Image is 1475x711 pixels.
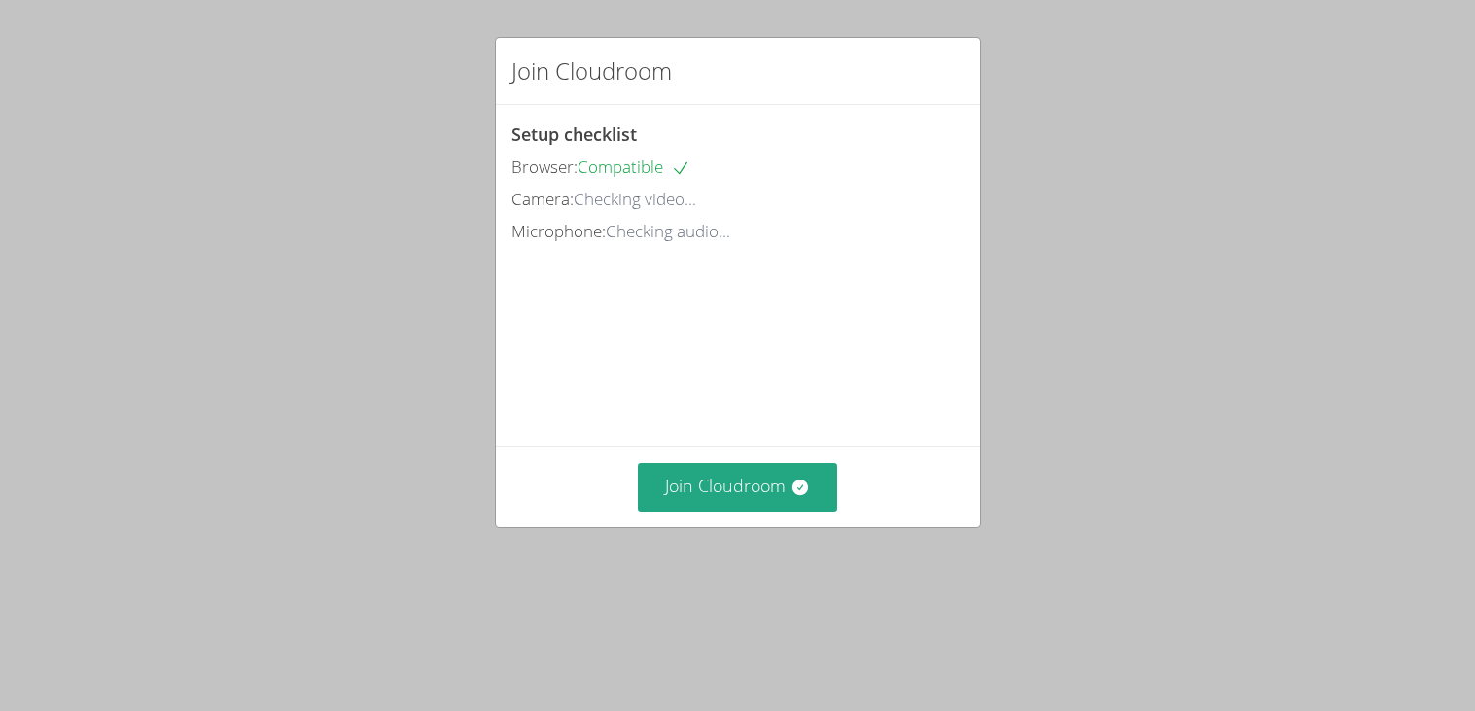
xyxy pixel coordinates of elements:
[511,123,637,146] span: Setup checklist
[511,220,606,242] span: Microphone:
[606,220,730,242] span: Checking audio...
[578,156,690,178] span: Compatible
[511,53,672,89] h2: Join Cloudroom
[638,463,837,511] button: Join Cloudroom
[574,188,696,210] span: Checking video...
[511,156,578,178] span: Browser:
[511,188,574,210] span: Camera:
